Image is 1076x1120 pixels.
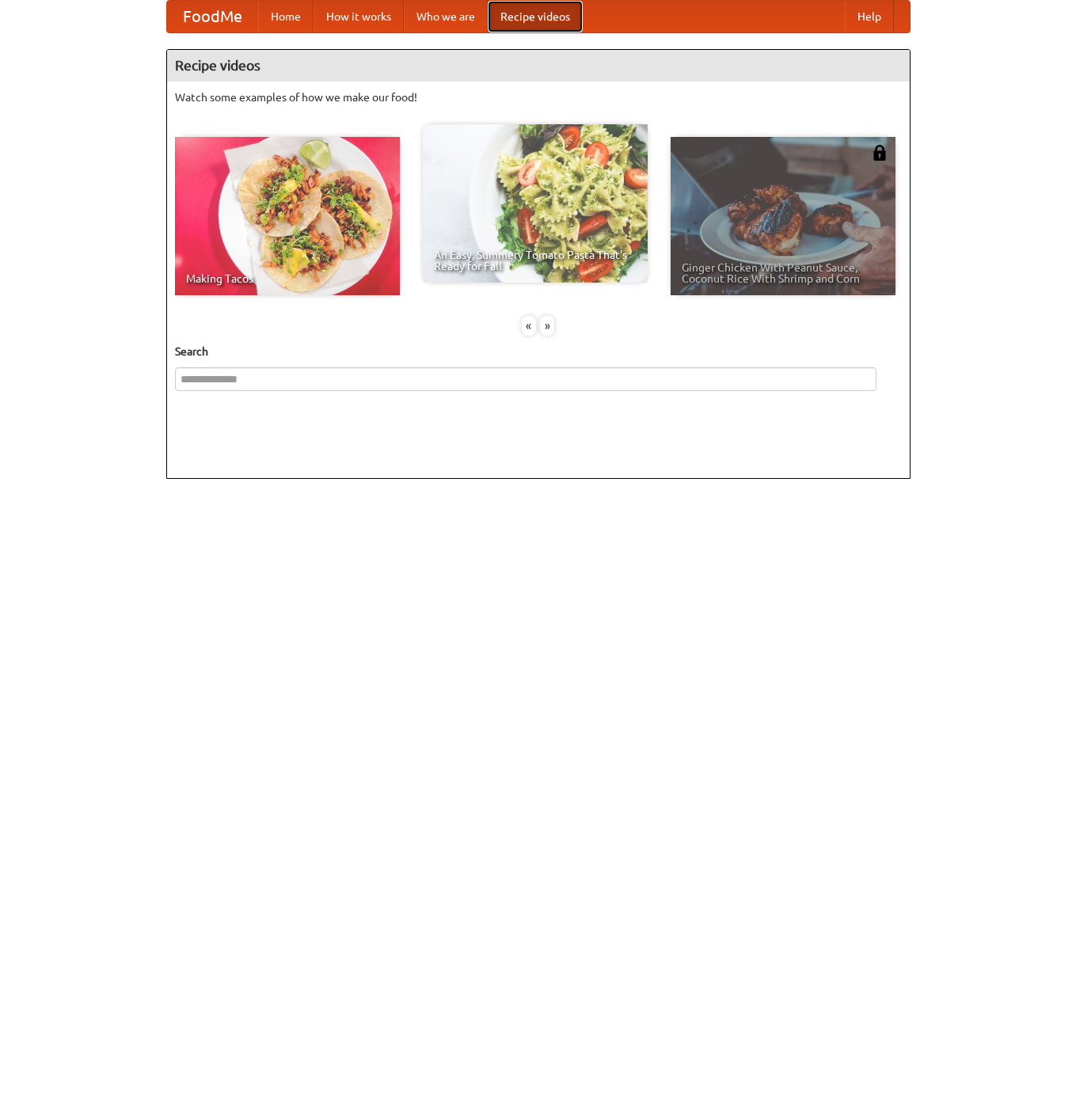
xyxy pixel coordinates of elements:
a: An Easy, Summery Tomato Pasta That's Ready for Fall [423,124,648,283]
a: Help [845,1,894,32]
a: Who we are [404,1,488,32]
div: » [540,316,554,336]
a: Home [258,1,314,32]
span: Making Tacos [186,273,389,284]
h5: Search [175,344,902,359]
span: An Easy, Summery Tomato Pasta That's Ready for Fall [434,249,637,271]
a: Making Tacos [175,137,400,295]
a: Recipe videos [488,1,583,32]
div: « [522,316,536,336]
p: Watch some examples of how we make our food! [175,89,902,105]
a: How it works [314,1,404,32]
h4: Recipe videos [167,50,910,82]
a: FoodMe [167,1,258,32]
img: 483408.png [872,145,888,161]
